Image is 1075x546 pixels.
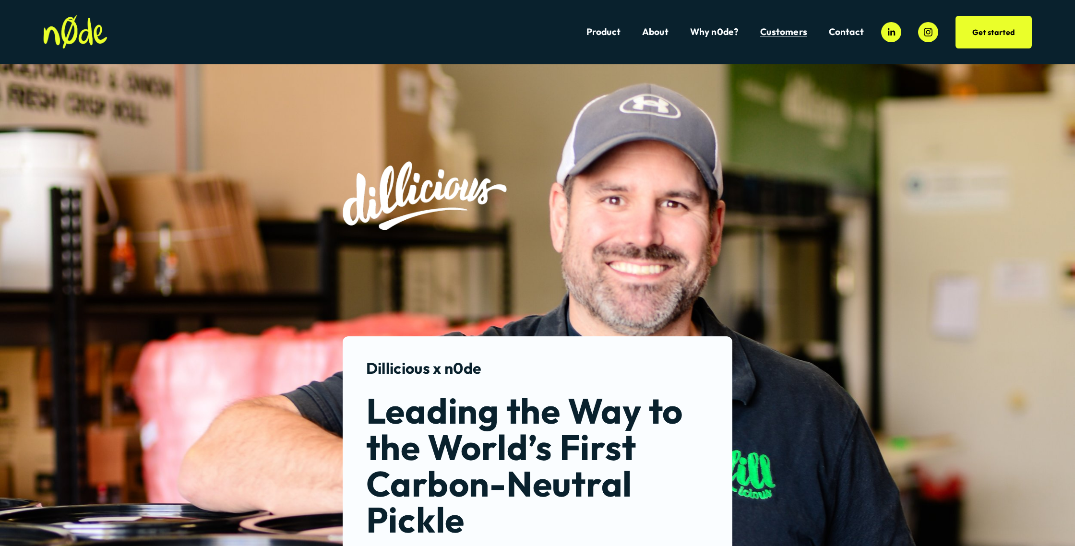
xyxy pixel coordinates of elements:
img: n0de [43,15,107,49]
h1: Leading the Way to the World’s First Carbon-Neutral Pickle [366,392,709,537]
a: Instagram [918,22,938,42]
a: Contact [829,25,864,38]
span: Customers [760,26,807,37]
a: About [642,25,669,38]
a: Get started [956,16,1032,48]
a: folder dropdown [760,25,807,38]
a: Product [586,25,621,38]
a: Why n0de? [690,25,739,38]
a: LinkedIn [881,22,901,42]
h3: Dillicious x n0de [366,359,709,377]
